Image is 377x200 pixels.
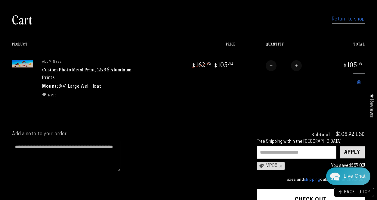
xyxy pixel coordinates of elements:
[12,42,165,51] th: Product
[215,62,217,68] span: $
[12,131,245,137] label: Add a note to your order
[20,61,26,67] img: missing_thumb-9d6c3a54066ef25ae95f5dc6d59505127880417e42794f8707aec483bafeb43d.png
[205,61,212,66] sup: .95
[332,15,365,24] a: Return to shop
[45,30,82,34] span: Away until [DATE]
[42,66,132,80] a: Custom Photo Metal Print, 12x36 Aluminum Prints
[277,60,291,71] input: Quantity for Custom Photo Metal Print, 12x36 Aluminum Prints
[12,60,33,67] img: 12"x36" Panoramic White Glossy Aluminyzed Photo
[58,83,101,90] dd: 3/4" Large Wall Float
[20,80,26,86] img: defa8ba128f0af9b145b794f3c56d73a
[366,89,377,122] div: Click to open Judge.me floating reviews tab
[288,162,365,170] div: You saved !
[228,61,233,66] sup: .92
[192,60,212,69] bdi: 162
[12,11,32,27] h1: Cart
[20,67,117,73] p: Hi [PERSON_NAME], We would like to inform you that we reprocessed your order because the mount wa...
[40,144,88,154] a: Leave A Message
[311,132,330,136] h3: Subtotal
[106,81,117,86] div: [DATE]
[20,100,26,106] img: defa8ba128f0af9b145b794f3c56d73a
[353,73,365,91] a: Remove 12"x36" Panoramic White Glossy Aluminyzed Photo
[44,9,59,25] img: Marie J
[193,62,195,68] span: $
[106,120,117,125] div: [DATE]
[27,81,106,86] div: Aluminyze
[344,190,370,195] span: BACK TO TOP
[304,178,320,182] a: shipping
[42,92,132,98] li: MP35
[27,100,106,106] div: Aluminyze
[336,131,365,136] p: $105.92 USD
[20,120,26,126] img: missing_thumb-9d6c3a54066ef25ae95f5dc6d59505127880417e42794f8707aec483bafeb43d.png
[56,9,72,25] img: John
[20,126,117,132] p: Hi [PERSON_NAME], I hope this finds you well. We're so sorry that your print arrived in less than...
[20,107,117,112] p: I am waiting for the resolution? Please respond asap.
[165,42,236,51] th: Price
[27,61,106,67] div: Aluminyze
[344,146,360,158] div: Apply
[27,120,106,125] div: Aluminyze
[357,61,363,66] sup: .92
[343,60,363,69] bdi: 105
[277,164,282,168] div: ×
[42,92,132,98] ul: Discount
[257,139,365,145] div: Free Shipping within the [GEOGRAPHIC_DATA]
[351,164,364,168] span: $57.03
[344,62,347,68] span: $
[236,42,324,51] th: Quantity
[344,167,366,185] div: Contact Us Directly
[257,162,285,170] div: MP35
[69,9,85,25] img: Helga
[42,60,132,64] p: aluminyze
[257,177,365,183] small: Taxes and calculated at checkout
[42,83,58,90] dt: Mount:
[20,87,117,93] p: Hello,I have left two messages, and was hung up on once when the person answering the phone said ...
[326,167,370,185] div: Chat widget toggle
[214,60,233,69] bdi: 105
[106,62,117,66] div: [DATE]
[106,101,117,105] div: [DATE]
[12,50,115,56] div: Recent Conversations
[324,42,365,51] th: Total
